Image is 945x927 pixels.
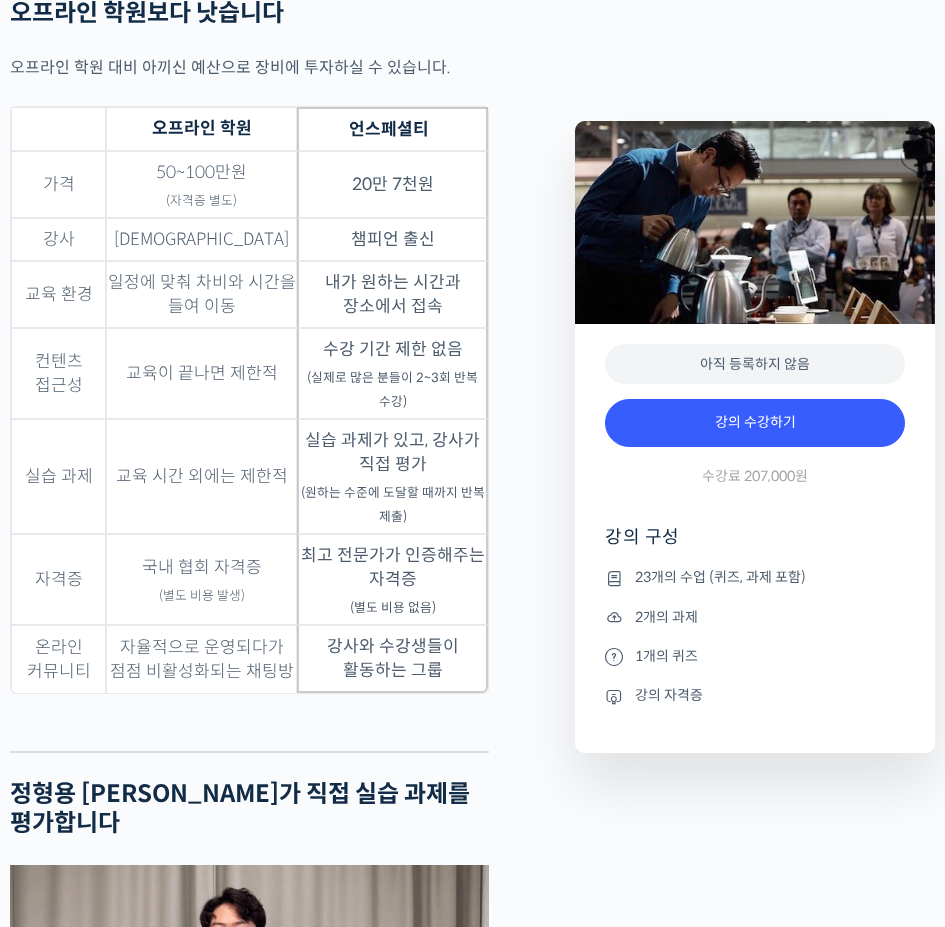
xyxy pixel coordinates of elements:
a: 홈 [6,634,132,684]
li: 1개의 퀴즈 [605,644,905,668]
h4: 강의 구성 [605,525,905,565]
td: 자율적으로 운영되다가 점점 비활성화되는 채팅방 [106,625,297,693]
a: 대화 [132,634,258,684]
span: 수강료 207,000원 [702,467,808,486]
td: 챔피언 출신 [297,218,488,261]
td: 교육이 끝나면 제한적 [106,328,297,419]
td: 실습 과제가 있고, 강사가 직접 평가 [297,419,488,534]
td: 교육 환경 [11,261,106,328]
td: 강사 [11,218,106,261]
td: 교육 시간 외에는 제한적 [106,419,297,534]
a: 설정 [258,634,384,684]
td: 내가 원하는 시간과 장소에서 접속 [297,261,488,328]
sub: (자격증 별도) [166,193,237,209]
li: 23개의 수업 (퀴즈, 과제 포함) [605,566,905,590]
td: 자격증 [11,534,106,625]
sub: (별도 비용 없음) [350,600,436,616]
sub: (실제로 많은 분들이 2~3회 반복 수강) [307,370,478,410]
td: 온라인 커뮤니티 [11,625,106,693]
li: 2개의 과제 [605,605,905,629]
td: 가격 [11,151,106,218]
td: 50~100만원 [106,151,297,218]
div: 아직 등록하지 않음 [605,344,905,385]
td: 최고 전문가가 인증해주는 자격증 [297,534,488,625]
th: 언스페셜티 [297,107,488,151]
td: [DEMOGRAPHIC_DATA] [106,218,297,261]
td: 20만 7천원 [297,151,488,218]
strong: 정형용 [PERSON_NAME]가 직접 실습 과제를 평가합니다 [10,779,470,838]
a: 강의 수강하기 [605,399,905,447]
sub: (원하는 수준에 도달할 때까지 반복 제출) [301,485,485,525]
span: 홈 [63,664,75,680]
td: 실습 과제 [11,419,106,534]
td: 강사와 수강생들이 활동하는 그룹 [297,625,488,693]
td: 일정에 맞춰 차비와 시간을 들여 이동 [106,261,297,328]
td: 국내 협회 자격증 [106,534,297,625]
li: 강의 자격증 [605,684,905,708]
td: 수강 기간 제한 없음 [297,328,488,419]
sub: (별도 비용 발생) [159,588,245,604]
p: 오프라인 학원 대비 아끼신 예산으로 장비에 투자하실 수 있습니다. [10,54,489,81]
span: 설정 [309,664,333,680]
strong: 오프라인 학원 [152,118,252,139]
td: 컨텐츠 접근성 [11,328,106,419]
span: 대화 [183,665,207,681]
